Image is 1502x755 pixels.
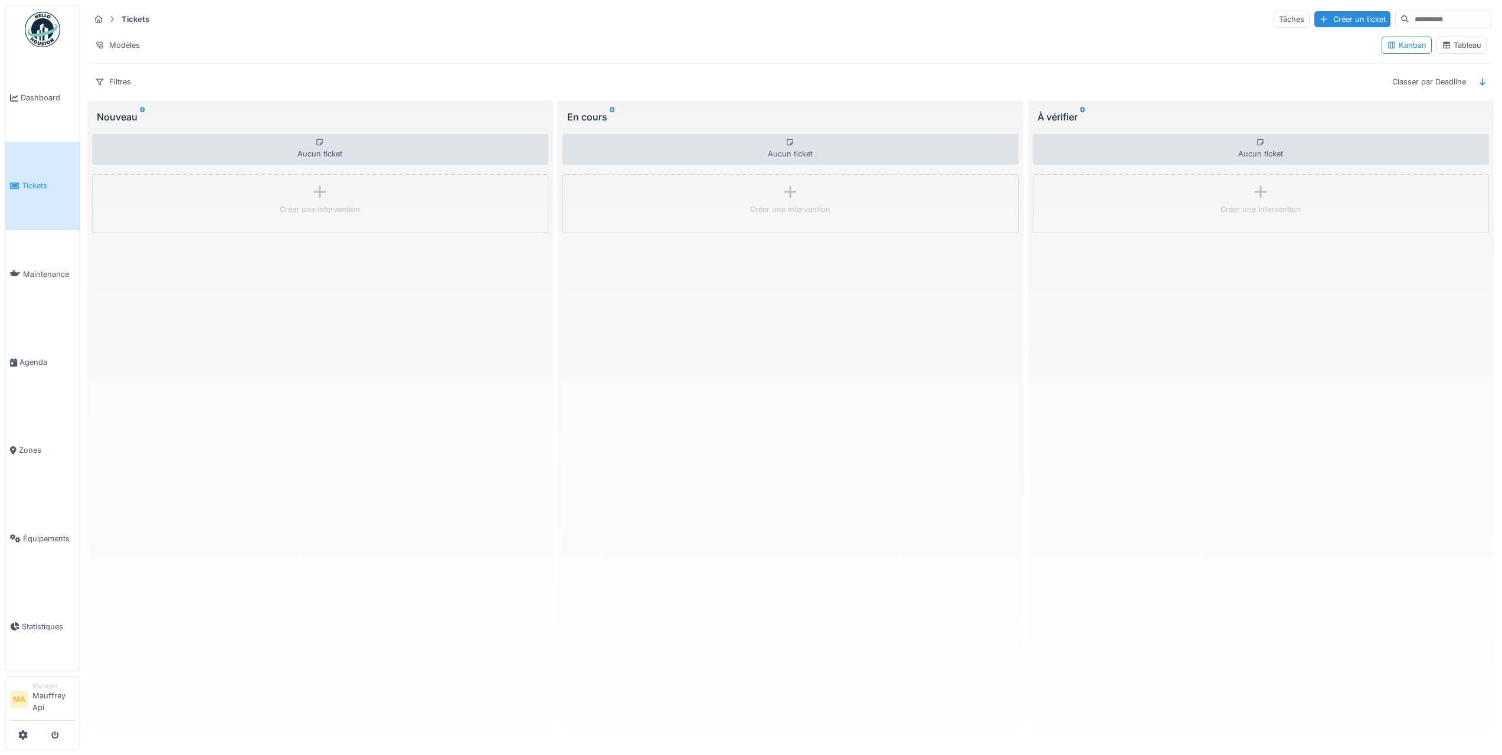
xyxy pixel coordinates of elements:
[97,110,544,124] div: Nouveau
[19,357,75,368] span: Agenda
[1387,73,1471,90] div: Classer par Deadline
[25,12,60,47] img: Badge_color-CXgf-gQk.svg
[1274,11,1310,28] div: Tâches
[140,110,145,124] sup: 0
[5,54,80,142] a: Dashboard
[1387,40,1426,51] div: Kanban
[22,621,75,632] span: Statistiques
[5,318,80,406] a: Agenda
[1442,40,1481,51] div: Tableau
[32,681,75,690] div: Manager
[90,37,145,54] div: Modèles
[5,142,80,230] a: Tickets
[10,691,28,708] li: MA
[117,14,154,25] strong: Tickets
[32,681,75,718] li: Mauffrey Api
[5,406,80,494] a: Zones
[610,110,615,124] sup: 0
[1314,11,1390,27] div: Créer un ticket
[19,444,75,456] span: Zones
[1038,110,1484,124] div: À vérifier
[23,533,75,544] span: Équipements
[5,230,80,318] a: Maintenance
[562,134,1019,165] div: Aucun ticket
[5,494,80,582] a: Équipements
[1080,110,1085,124] sup: 0
[1033,134,1489,165] div: Aucun ticket
[10,681,75,721] a: MA ManagerMauffrey Api
[21,92,75,103] span: Dashboard
[23,269,75,280] span: Maintenance
[750,204,830,215] div: Créer une intervention
[92,134,548,165] div: Aucun ticket
[280,204,360,215] div: Créer une intervention
[22,180,75,191] span: Tickets
[5,583,80,671] a: Statistiques
[1220,204,1301,215] div: Créer une intervention
[567,110,1014,124] div: En cours
[90,73,136,90] div: Filtres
